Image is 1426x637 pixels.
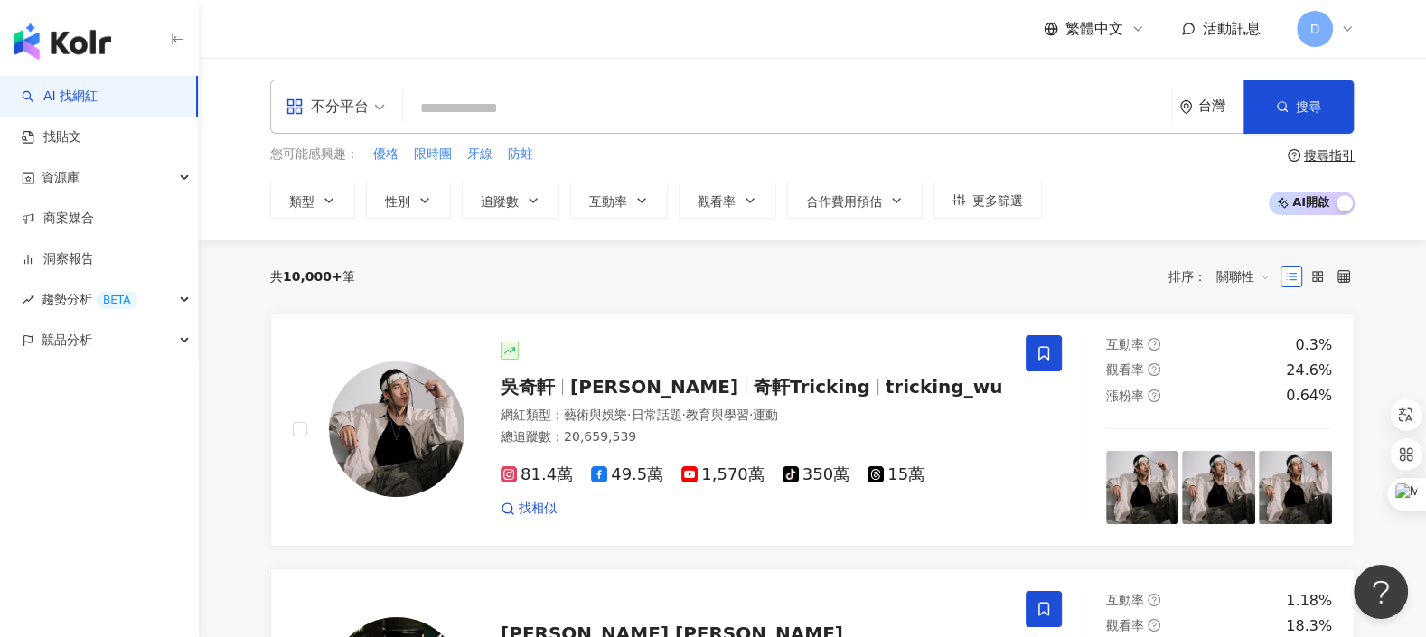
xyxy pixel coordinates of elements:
[972,193,1023,208] span: 更多篩選
[753,407,778,422] span: 運動
[1295,335,1332,355] div: 0.3%
[42,320,92,361] span: 競品分析
[501,500,557,518] a: 找相似
[329,361,464,497] img: KOL Avatar
[501,428,1004,446] div: 總追蹤數 ： 20,659,539
[806,194,882,209] span: 合作費用預估
[1259,451,1332,524] img: post-image
[627,407,631,422] span: ·
[1286,361,1332,380] div: 24.6%
[14,23,111,60] img: logo
[466,145,493,164] button: 牙線
[462,183,559,219] button: 追蹤數
[1179,100,1193,114] span: environment
[42,279,137,320] span: 趨勢分析
[933,183,1042,219] button: 更多篩選
[373,145,399,164] span: 優格
[286,92,369,121] div: 不分平台
[22,210,94,228] a: 商案媒合
[886,376,1003,398] span: tricking_wu
[413,145,453,164] button: 限時團
[1243,80,1354,134] button: 搜尋
[467,145,493,164] span: 牙線
[501,376,555,398] span: 吳奇軒
[589,194,627,209] span: 互動率
[1296,99,1321,114] span: 搜尋
[570,183,668,219] button: 互動率
[96,291,137,309] div: BETA
[501,465,573,484] span: 81.4萬
[787,183,923,219] button: 合作費用預估
[1354,565,1408,619] iframe: Help Scout Beacon - Open
[1148,363,1160,376] span: question-circle
[270,313,1355,547] a: KOL Avatar吳奇軒[PERSON_NAME]奇軒Trickingtricking_wu網紅類型：藝術與娛樂·日常話題·教育與學習·運動總追蹤數：20,659,53981.4萬49.5萬1...
[270,145,359,164] span: 您可能感興趣：
[1148,594,1160,606] span: question-circle
[1106,389,1144,403] span: 漲粉率
[570,376,738,398] span: [PERSON_NAME]
[1286,386,1332,406] div: 0.64%
[564,407,627,422] span: 藝術與娛樂
[1203,20,1261,37] span: 活動訊息
[270,269,355,284] div: 共 筆
[507,145,534,164] button: 防蛀
[22,294,34,306] span: rise
[1106,618,1144,632] span: 觀看率
[1106,362,1144,377] span: 觀看率
[366,183,451,219] button: 性別
[681,465,765,484] span: 1,570萬
[1286,616,1332,636] div: 18.3%
[631,407,681,422] span: 日常話題
[1198,98,1243,114] div: 台灣
[1148,389,1160,402] span: question-circle
[508,145,533,164] span: 防蛀
[1106,593,1144,607] span: 互動率
[1310,19,1320,39] span: D
[868,465,924,484] span: 15萬
[1106,451,1179,524] img: post-image
[22,250,94,268] a: 洞察報告
[1288,149,1300,162] span: question-circle
[22,128,81,146] a: 找貼文
[1286,591,1332,611] div: 1.18%
[1148,338,1160,351] span: question-circle
[501,407,1004,425] div: 網紅類型 ：
[686,407,749,422] span: 教育與學習
[1106,337,1144,351] span: 互動率
[289,194,314,209] span: 類型
[783,465,849,484] span: 350萬
[749,407,753,422] span: ·
[270,183,355,219] button: 類型
[698,194,736,209] span: 觀看率
[1216,262,1271,291] span: 關聯性
[286,98,304,116] span: appstore
[1182,451,1255,524] img: post-image
[754,376,870,398] span: 奇軒Tricking
[385,194,410,209] span: 性別
[1148,619,1160,632] span: question-circle
[481,194,519,209] span: 追蹤數
[519,500,557,518] span: 找相似
[1304,148,1355,163] div: 搜尋指引
[591,465,663,484] span: 49.5萬
[1168,262,1281,291] div: 排序：
[414,145,452,164] span: 限時團
[22,88,98,106] a: searchAI 找網紅
[1065,19,1123,39] span: 繁體中文
[283,269,342,284] span: 10,000+
[42,157,80,198] span: 資源庫
[679,183,776,219] button: 觀看率
[681,407,685,422] span: ·
[372,145,399,164] button: 優格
